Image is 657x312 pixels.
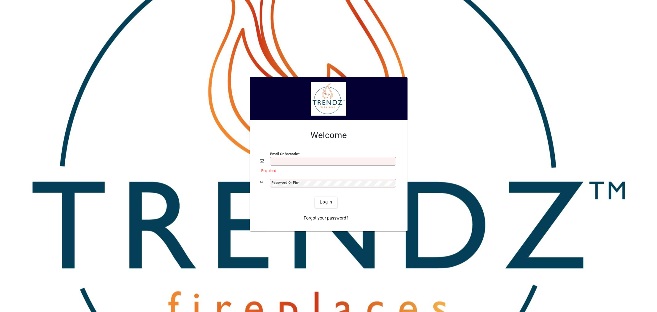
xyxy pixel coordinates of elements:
[304,215,348,221] span: Forgot your password?
[315,197,337,208] button: Login
[271,180,298,185] mat-label: Password or Pin
[320,199,332,205] span: Login
[270,151,298,156] mat-label: Email or Barcode
[301,213,351,224] a: Forgot your password?
[261,167,393,174] mat-error: Required
[260,130,398,141] h2: Welcome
